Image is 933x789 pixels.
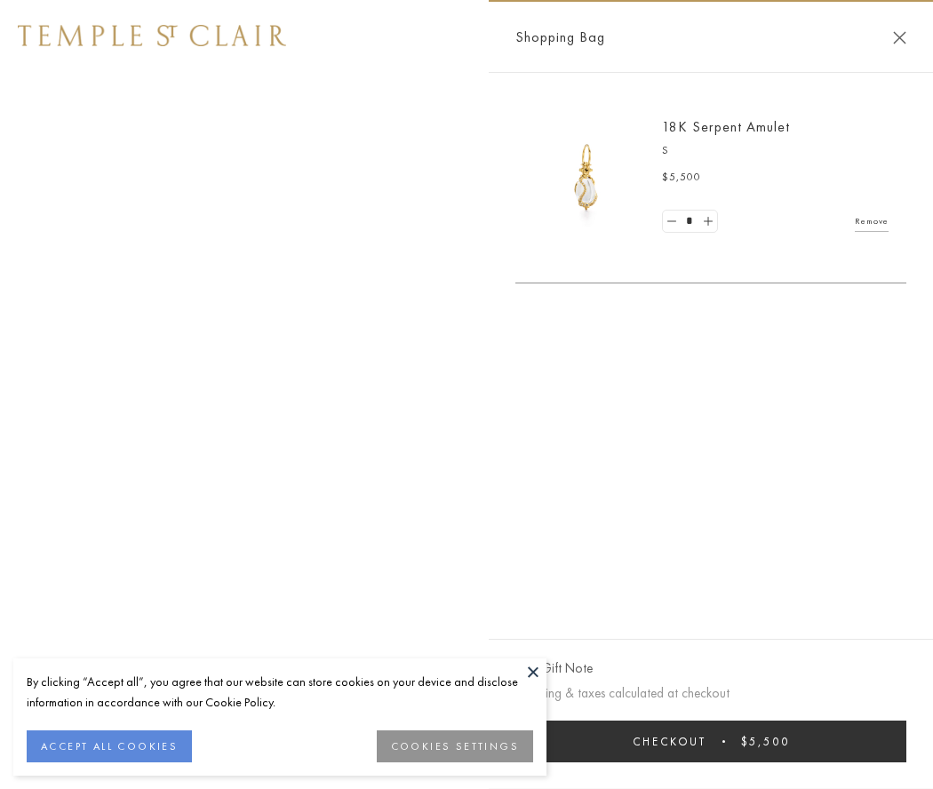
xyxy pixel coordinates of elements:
[18,25,286,46] img: Temple St. Clair
[698,211,716,233] a: Set quantity to 2
[27,730,192,762] button: ACCEPT ALL COOKIES
[377,730,533,762] button: COOKIES SETTINGS
[633,734,706,749] span: Checkout
[515,721,906,762] button: Checkout $5,500
[893,31,906,44] button: Close Shopping Bag
[515,26,605,49] span: Shopping Bag
[662,117,790,136] a: 18K Serpent Amulet
[855,211,889,231] a: Remove
[662,142,889,160] p: S
[515,682,906,705] p: Shipping & taxes calculated at checkout
[515,657,593,680] button: Add Gift Note
[662,169,701,187] span: $5,500
[27,672,533,713] div: By clicking “Accept all”, you agree that our website can store cookies on your device and disclos...
[663,211,681,233] a: Set quantity to 0
[533,124,640,231] img: P51836-E11SERPPV
[741,734,790,749] span: $5,500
